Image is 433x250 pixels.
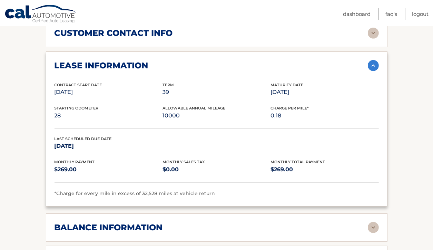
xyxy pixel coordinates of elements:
[270,111,378,121] p: 0.18
[163,165,270,174] p: $0.00
[270,165,378,174] p: $269.00
[270,106,309,110] span: Charge Per Mile*
[385,8,397,20] a: FAQ's
[55,222,163,233] h2: balance information
[412,8,429,20] a: Logout
[163,160,205,164] span: Monthly Sales Tax
[163,111,270,121] p: 10000
[4,4,77,25] a: Cal Automotive
[55,83,102,87] span: Contract Start Date
[55,136,112,141] span: Last Scheduled Due Date
[270,83,303,87] span: Maturity Date
[55,160,95,164] span: Monthly Payment
[55,60,148,71] h2: lease information
[368,60,379,71] img: accordion-active.svg
[55,111,163,121] p: 28
[55,106,99,110] span: Starting Odometer
[270,160,325,164] span: Monthly Total Payment
[163,87,270,97] p: 39
[368,222,379,233] img: accordion-rest.svg
[55,165,163,174] p: $269.00
[55,28,173,38] h2: customer contact info
[163,106,225,110] span: Allowable Annual Mileage
[55,190,215,196] span: *Charge for every mile in excess of 32,528 miles at vehicle return
[270,87,378,97] p: [DATE]
[368,28,379,39] img: accordion-rest.svg
[163,83,174,87] span: Term
[55,141,163,151] p: [DATE]
[55,87,163,97] p: [DATE]
[343,8,371,20] a: Dashboard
